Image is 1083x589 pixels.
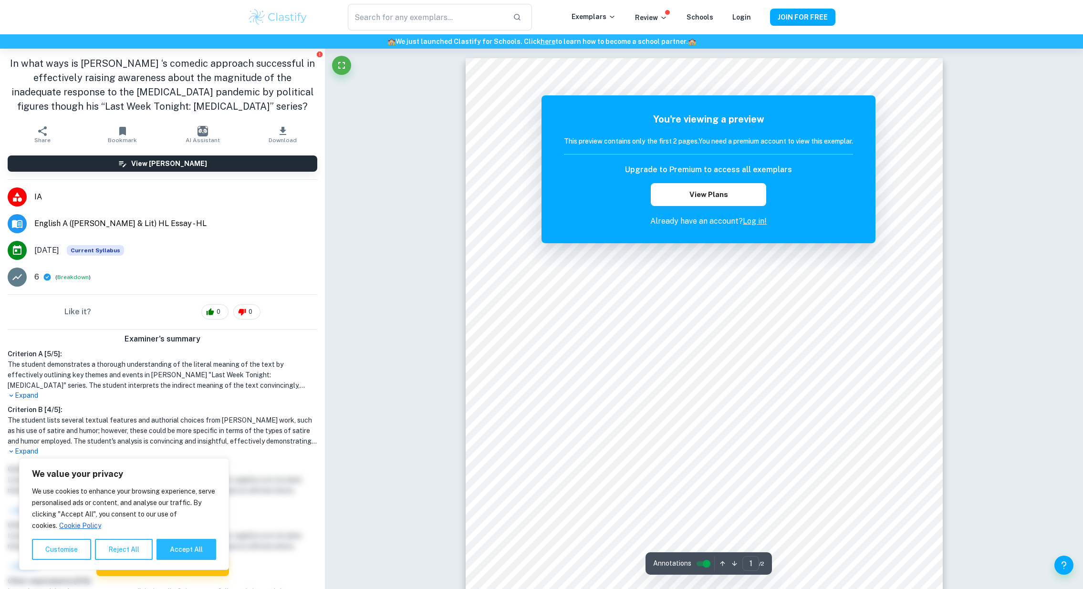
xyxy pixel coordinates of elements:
[688,38,696,45] span: 🏫
[8,359,317,391] h1: The student demonstrates a thorough understanding of the literal meaning of the text by effective...
[387,38,396,45] span: 🏫
[163,121,243,148] button: AI Assistant
[635,12,667,23] p: Review
[57,273,89,281] button: Breakdown
[8,391,317,401] p: Expand
[233,304,260,320] div: 0
[8,155,317,172] button: View [PERSON_NAME]
[156,539,216,560] button: Accept All
[8,404,317,415] h6: Criterion B [ 4 / 5 ]:
[67,245,124,256] span: Current Syllabus
[186,137,220,144] span: AI Assistant
[32,539,91,560] button: Customise
[2,36,1081,47] h6: We just launched Clastify for Schools. Click to learn how to become a school partner.
[34,218,317,229] span: English A ([PERSON_NAME] & Lit) HL Essay - HL
[34,137,51,144] span: Share
[2,121,83,148] button: Share
[316,51,323,58] button: Report issue
[8,446,317,456] p: Expand
[34,271,39,283] p: 6
[198,126,208,136] img: AI Assistant
[95,539,153,560] button: Reject All
[572,11,616,22] p: Exemplars
[211,307,226,317] span: 0
[1054,556,1073,575] button: Help and Feedback
[67,245,124,256] div: This exemplar is based on the current syllabus. Feel free to refer to it for inspiration/ideas wh...
[564,136,853,146] h6: This preview contains only the first 2 pages. You need a premium account to view this exemplar.
[4,333,321,345] h6: Examiner's summary
[34,245,59,256] span: [DATE]
[348,4,505,31] input: Search for any exemplars...
[653,558,691,568] span: Annotations
[564,216,853,227] p: Already have an account?
[743,217,767,226] a: Log in!
[687,13,713,21] a: Schools
[243,307,258,317] span: 0
[32,486,216,531] p: We use cookies to enhance your browsing experience, serve personalised ads or content, and analys...
[32,468,216,480] p: We value your privacy
[759,559,764,568] span: / 2
[108,137,137,144] span: Bookmark
[332,56,351,75] button: Fullscreen
[541,38,555,45] a: here
[8,349,317,359] h6: Criterion A [ 5 / 5 ]:
[64,306,91,318] h6: Like it?
[564,112,853,126] h5: You're viewing a preview
[8,415,317,446] h1: The student lists several textual features and authorial choices from [PERSON_NAME] work, such as...
[269,137,297,144] span: Download
[131,158,207,169] h6: View [PERSON_NAME]
[201,304,229,320] div: 0
[248,8,308,27] img: Clastify logo
[243,121,323,148] button: Download
[19,458,229,570] div: We value your privacy
[83,121,163,148] button: Bookmark
[8,56,317,114] h1: In what ways is [PERSON_NAME] ‘s comedic approach successful in effectively raising awareness abo...
[651,183,766,206] button: View Plans
[59,521,102,530] a: Cookie Policy
[770,9,835,26] button: JOIN FOR FREE
[732,13,751,21] a: Login
[34,191,317,203] span: IA
[55,273,91,282] span: ( )
[625,164,792,176] h6: Upgrade to Premium to access all exemplars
